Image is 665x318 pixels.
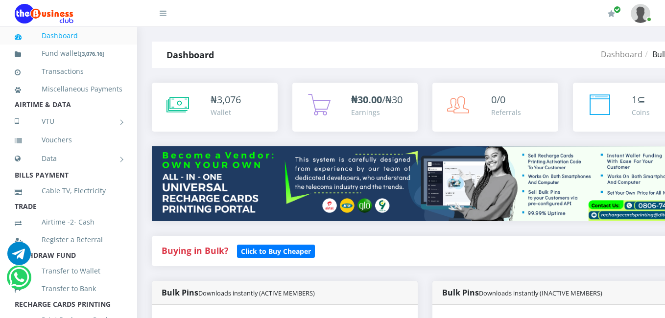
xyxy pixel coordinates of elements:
span: 3,076 [217,93,241,106]
a: Vouchers [15,129,122,151]
a: ₦3,076 Wallet [152,83,278,132]
strong: Buying in Bulk? [162,245,228,256]
small: Downloads instantly (INACTIVE MEMBERS) [479,289,602,297]
div: Earnings [351,107,403,117]
strong: Bulk Pins [162,287,315,298]
div: ⊆ [632,92,650,107]
a: Miscellaneous Payments [15,78,122,100]
a: Transfer to Bank [15,277,122,300]
a: Airtime -2- Cash [15,211,122,233]
a: Data [15,146,122,171]
a: Click to Buy Cheaper [237,245,315,256]
i: Renew/Upgrade Subscription [608,10,615,18]
a: Chat for support [7,249,31,265]
a: Transfer to Wallet [15,260,122,282]
b: ₦30.00 [351,93,382,106]
a: Dashboard [601,49,642,60]
a: Transactions [15,60,122,83]
b: Click to Buy Cheaper [241,247,311,256]
a: Register a Referral [15,228,122,251]
span: 1 [632,93,637,106]
small: [ ] [80,50,104,57]
a: ₦30.00/₦30 Earnings [292,83,418,132]
strong: Bulk Pins [442,287,602,298]
strong: Dashboard [166,49,214,61]
span: Renew/Upgrade Subscription [614,6,621,13]
small: Downloads instantly (ACTIVE MEMBERS) [198,289,315,297]
div: Coins [632,107,650,117]
a: Cable TV, Electricity [15,180,122,202]
img: Logo [15,4,73,23]
div: Referrals [491,107,521,117]
a: Fund wallet[3,076.16] [15,42,122,65]
span: 0/0 [491,93,505,106]
a: Dashboard [15,24,122,47]
a: VTU [15,109,122,134]
div: Wallet [211,107,241,117]
span: /₦30 [351,93,403,106]
a: Chat for support [9,273,29,289]
img: User [631,4,650,23]
a: 0/0 Referrals [432,83,558,132]
b: 3,076.16 [82,50,102,57]
div: ₦ [211,92,241,107]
